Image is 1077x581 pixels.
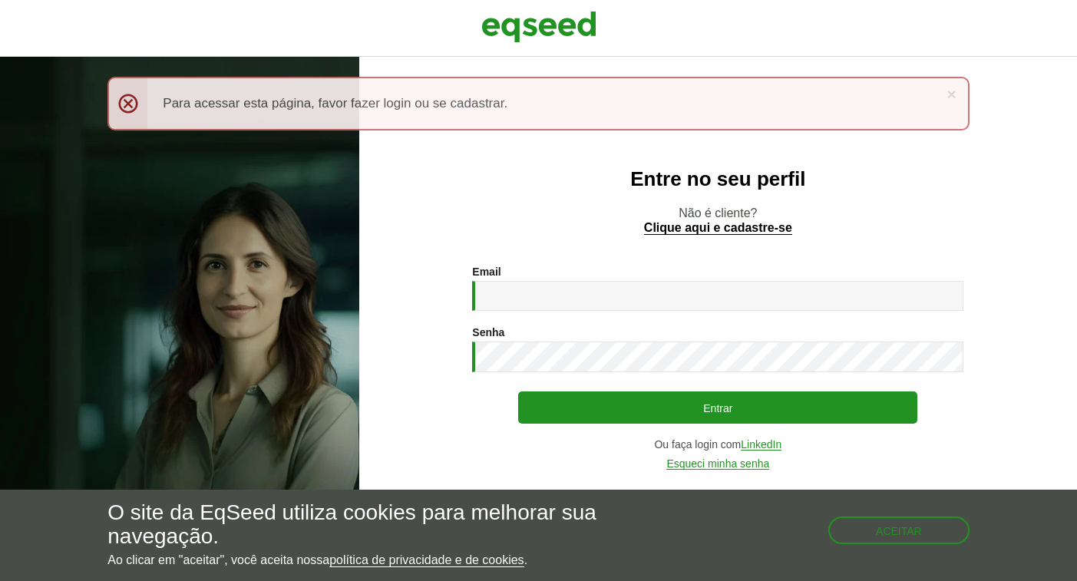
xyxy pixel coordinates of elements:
button: Aceitar [828,517,970,544]
img: EqSeed Logo [481,8,596,46]
p: Ao clicar em "aceitar", você aceita nossa . [107,553,624,567]
h5: O site da EqSeed utiliza cookies para melhorar sua navegação. [107,501,624,549]
label: Email [472,266,501,277]
h2: Entre no seu perfil [390,168,1046,190]
p: Não é cliente? [390,206,1046,235]
a: Clique aqui e cadastre-se [644,222,792,235]
div: Ou faça login com [472,439,963,451]
a: Esqueci minha senha [666,458,769,470]
a: política de privacidade e de cookies [329,554,524,567]
a: LinkedIn [741,439,781,451]
button: Entrar [518,391,917,424]
div: Para acessar esta página, favor fazer login ou se cadastrar. [107,77,969,130]
a: × [947,86,956,102]
label: Senha [472,327,504,338]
